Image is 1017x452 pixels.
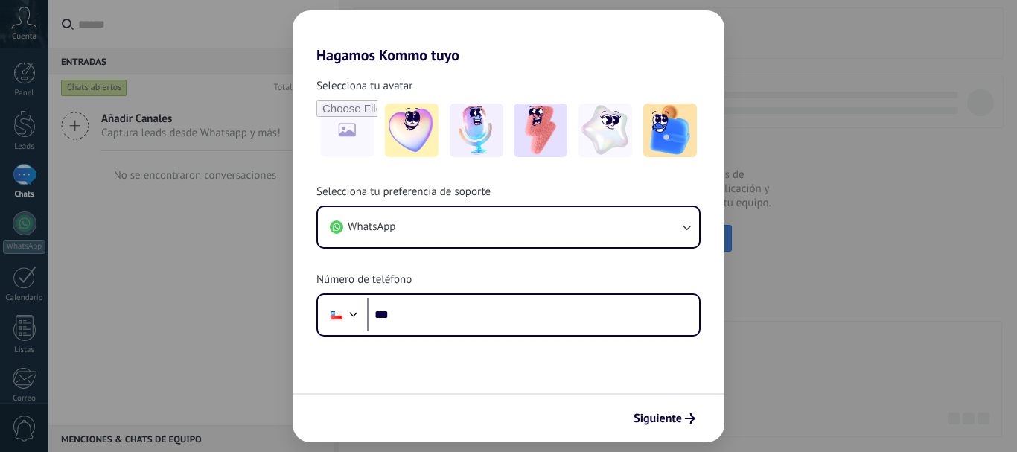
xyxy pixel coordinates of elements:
div: Chile: + 56 [322,299,351,331]
span: Siguiente [634,413,682,424]
img: -5.jpeg [643,104,697,157]
img: -1.jpeg [385,104,439,157]
span: Número de teléfono [316,273,412,287]
h2: Hagamos Kommo tuyo [293,10,724,64]
img: -3.jpeg [514,104,567,157]
span: Selecciona tu avatar [316,79,412,94]
img: -2.jpeg [450,104,503,157]
button: WhatsApp [318,207,699,247]
img: -4.jpeg [578,104,632,157]
button: Siguiente [627,406,702,431]
span: WhatsApp [348,220,395,235]
span: Selecciona tu preferencia de soporte [316,185,491,200]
